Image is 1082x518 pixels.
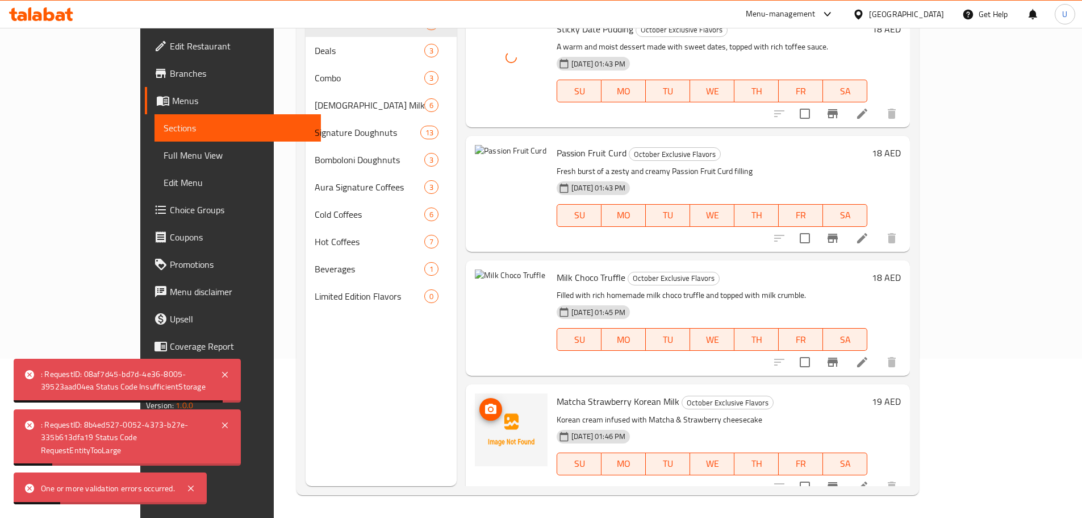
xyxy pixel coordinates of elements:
[562,331,597,348] span: SU
[567,59,630,69] span: [DATE] 01:43 PM
[170,39,312,53] span: Edit Restaurant
[828,83,863,100] span: SA
[425,291,438,302] span: 0
[779,204,823,227] button: FR
[424,98,438,112] div: items
[306,119,457,146] div: Signature Doughnuts13
[315,44,424,57] span: Deals
[306,173,457,201] div: Aura Signature Coffees3
[690,204,734,227] button: WE
[562,83,597,100] span: SU
[170,285,312,299] span: Menu disclaimer
[601,80,646,102] button: MO
[315,235,424,248] span: Hot Coffees
[145,305,321,333] a: Upsell
[557,40,867,54] p: A warm and moist dessert made with sweet dates, topped with rich toffee sauce.
[567,431,630,442] span: [DATE] 01:46 PM
[734,453,779,475] button: TH
[819,100,846,127] button: Branch-specific-item
[823,453,867,475] button: SA
[315,153,424,167] span: Bomboloni Doughnuts
[424,235,438,248] div: items
[601,204,646,227] button: MO
[424,153,438,167] div: items
[41,418,209,457] div: : RequestID: 8b4ed527-0052-4373-b27e-335b613dfa19 Status Code RequestEntityTooLarge
[682,396,774,409] div: October Exclusive Flavors
[557,80,601,102] button: SU
[425,182,438,193] span: 3
[475,270,548,342] img: Milk Choco Truffle
[424,262,438,276] div: items
[424,180,438,194] div: items
[475,145,548,218] img: Passion Fruit Curd
[636,23,727,36] span: October Exclusive Flavors
[557,288,867,302] p: Filled with rich homemade milk choco truffle and topped with milk crumble.
[793,350,817,374] span: Select to update
[154,142,321,169] a: Full Menu View
[828,331,863,348] span: SA
[306,64,457,92] div: Combo3
[170,339,312,353] span: Coverage Report
[557,328,601,351] button: SU
[145,32,321,60] a: Edit Restaurant
[793,102,817,126] span: Select to update
[793,475,817,499] span: Select to update
[739,455,774,472] span: TH
[306,228,457,255] div: Hot Coffees7
[306,5,457,314] nav: Menu sections
[872,393,901,409] h6: 19 AED
[154,169,321,196] a: Edit Menu
[425,100,438,111] span: 6
[695,331,730,348] span: WE
[145,60,321,87] a: Branches
[557,393,679,410] span: Matcha Strawberry Korean Milk
[315,262,424,276] span: Beverages
[306,37,457,64] div: Deals3
[306,146,457,173] div: Bomboloni Doughnuts3
[41,368,209,393] div: : RequestID: 08af7d45-bd7d-4e36-8005-39523aad04ea Status Code InsufficientStorage
[315,208,424,221] span: Cold Coffees
[606,207,641,223] span: MO
[315,289,424,303] div: Limited Edition Flavors
[646,328,690,351] button: TU
[557,144,626,161] span: Passion Fruit Curd
[695,455,730,472] span: WE
[164,121,312,135] span: Sections
[172,94,312,107] span: Menus
[1062,8,1067,20] span: U
[557,269,625,286] span: Milk Choco Truffle
[567,307,630,318] span: [DATE] 01:45 PM
[606,83,641,100] span: MO
[145,278,321,305] a: Menu disclaimer
[424,44,438,57] div: items
[306,255,457,283] div: Beverages1
[734,328,779,351] button: TH
[606,455,641,472] span: MO
[164,176,312,189] span: Edit Menu
[170,258,312,271] span: Promotions
[650,83,686,100] span: TU
[146,398,174,413] span: Version:
[424,71,438,85] div: items
[878,100,905,127] button: delete
[682,396,773,409] span: October Exclusive Flavors
[315,126,420,139] span: Signature Doughnuts
[783,455,818,472] span: FR
[557,453,601,475] button: SU
[425,264,438,275] span: 1
[823,80,867,102] button: SA
[170,67,312,80] span: Branches
[819,349,846,376] button: Branch-specific-item
[690,80,734,102] button: WE
[475,393,548,466] img: Matcha Strawberry Korean Milk
[176,398,193,413] span: 1.0.0
[628,272,720,285] div: October Exclusive Flavors
[793,226,817,250] span: Select to update
[154,114,321,142] a: Sections
[869,8,944,20] div: [GEOGRAPHIC_DATA]
[425,73,438,84] span: 3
